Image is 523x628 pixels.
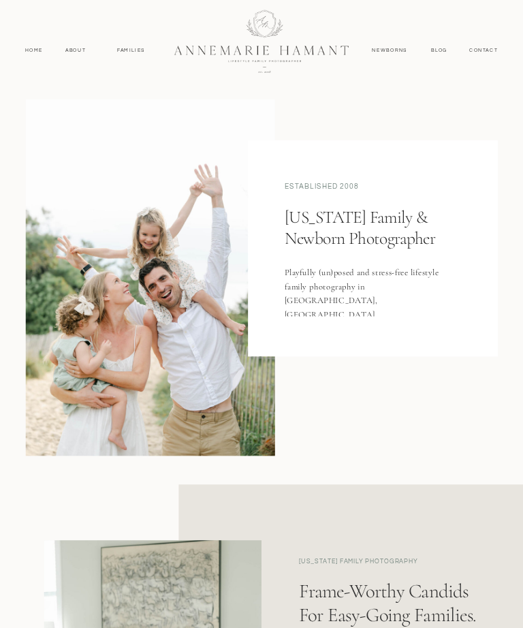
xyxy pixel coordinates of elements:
a: Home [21,46,47,54]
a: Newborns [368,46,410,54]
a: About [63,46,88,54]
a: Blog [429,46,449,54]
h2: [US_STATE] family Photography [299,557,509,569]
div: established 2008 [285,182,462,193]
a: Families [112,46,151,54]
h3: Playfully (un)posed and stress-free lifestyle family photography in [GEOGRAPHIC_DATA], [GEOGRAPHI... [285,266,449,316]
h1: [US_STATE] Family & Newborn Photographer [285,206,457,282]
a: contact [464,46,503,54]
